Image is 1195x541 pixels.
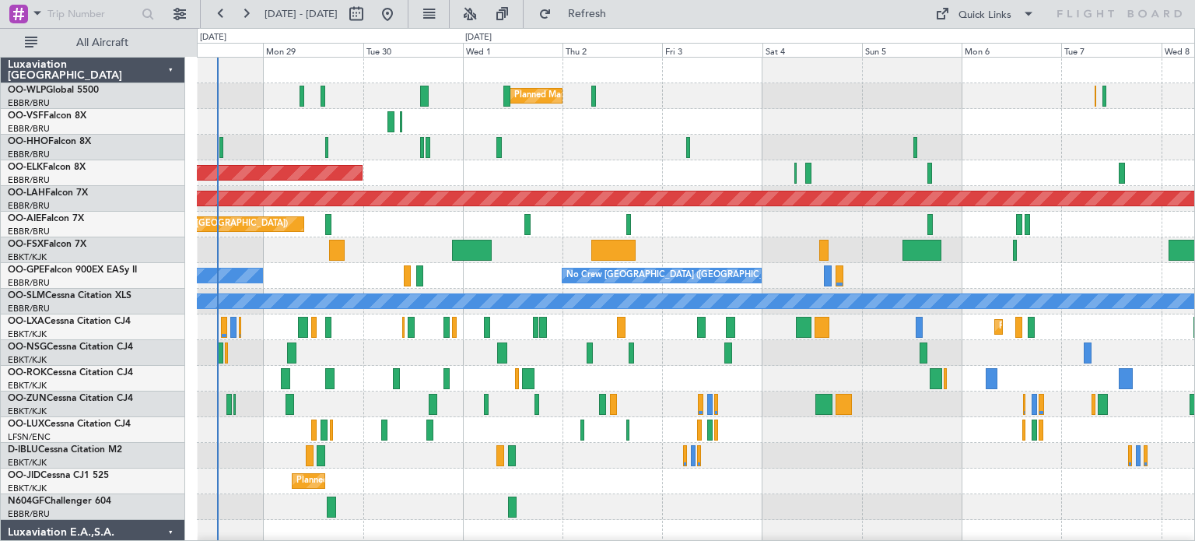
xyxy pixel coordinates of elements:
a: OO-AIEFalcon 7X [8,214,84,223]
a: OO-GPEFalcon 900EX EASy II [8,265,137,275]
div: Planned Maint Kortrijk-[GEOGRAPHIC_DATA] [296,469,478,493]
div: No Crew [GEOGRAPHIC_DATA] ([GEOGRAPHIC_DATA] National) [566,264,827,287]
a: OO-VSFFalcon 8X [8,111,86,121]
span: OO-ROK [8,368,47,378]
div: Tue 7 [1061,43,1161,57]
div: Mon 6 [962,43,1061,57]
a: D-IBLUCessna Citation M2 [8,445,122,455]
div: Sun 5 [862,43,962,57]
a: OO-WLPGlobal 5500 [8,86,99,95]
a: OO-NSGCessna Citation CJ4 [8,343,133,352]
a: OO-LUXCessna Citation CJ4 [8,420,131,429]
span: OO-ZUN [8,394,47,403]
a: OO-ELKFalcon 8X [8,163,86,172]
a: EBKT/KJK [8,406,47,417]
span: D-IBLU [8,445,38,455]
span: OO-LAH [8,188,45,198]
a: EBKT/KJK [8,457,47,469]
span: OO-ELK [8,163,43,172]
a: EBKT/KJK [8,251,47,263]
div: Wed 1 [463,43,562,57]
button: Refresh [531,2,625,26]
div: Quick Links [958,8,1011,23]
a: EBBR/BRU [8,200,50,212]
span: OO-AIE [8,214,41,223]
span: OO-LXA [8,317,44,326]
div: Tue 30 [363,43,463,57]
a: OO-FSXFalcon 7X [8,240,86,249]
a: EBBR/BRU [8,97,50,109]
a: EBKT/KJK [8,483,47,494]
div: Planned Maint Milan (Linate) [514,84,626,107]
div: Thu 2 [562,43,662,57]
a: EBBR/BRU [8,277,50,289]
div: Fri 3 [662,43,762,57]
a: OO-JIDCessna CJ1 525 [8,471,109,480]
span: OO-NSG [8,343,47,352]
a: OO-LXACessna Citation CJ4 [8,317,131,326]
a: OO-LAHFalcon 7X [8,188,88,198]
span: OO-LUX [8,420,44,429]
div: Sun 28 [163,43,263,57]
span: OO-VSF [8,111,44,121]
span: All Aircraft [40,37,164,48]
div: [DATE] [200,31,226,44]
span: OO-GPE [8,265,44,275]
a: EBBR/BRU [8,149,50,160]
div: Planned Maint Kortrijk-[GEOGRAPHIC_DATA] [999,315,1180,339]
a: EBKT/KJK [8,380,47,392]
button: All Aircraft [17,30,169,55]
a: EBBR/BRU [8,226,50,237]
button: Quick Links [927,2,1043,26]
a: OO-ROKCessna Citation CJ4 [8,368,133,378]
div: [DATE] [465,31,492,44]
a: OO-HHOFalcon 8X [8,137,91,146]
span: OO-SLM [8,291,45,300]
a: OO-SLMCessna Citation XLS [8,291,131,300]
span: [DATE] - [DATE] [265,7,338,21]
a: LFSN/ENC [8,431,51,443]
a: EBBR/BRU [8,174,50,186]
span: N604GF [8,497,44,506]
div: Mon 29 [263,43,363,57]
span: OO-JID [8,471,40,480]
a: EBBR/BRU [8,123,50,135]
span: OO-HHO [8,137,48,146]
span: OO-WLP [8,86,46,95]
span: Refresh [555,9,620,19]
div: Sat 4 [762,43,862,57]
a: EBKT/KJK [8,328,47,340]
input: Trip Number [47,2,137,26]
a: N604GFChallenger 604 [8,497,111,506]
a: OO-ZUNCessna Citation CJ4 [8,394,133,403]
a: EBKT/KJK [8,354,47,366]
a: EBBR/BRU [8,508,50,520]
span: OO-FSX [8,240,44,249]
a: EBBR/BRU [8,303,50,314]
